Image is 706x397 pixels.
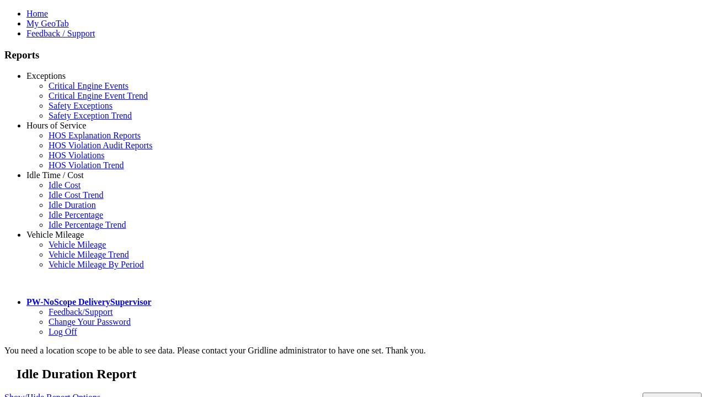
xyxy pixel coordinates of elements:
a: HOS Violation Trend [49,160,124,170]
a: Feedback/Support [49,307,113,316]
a: Idle Percentage Trend [49,220,126,229]
a: My GeoTab [26,19,69,28]
a: Vehicle Mileage Trend [49,250,129,259]
a: Exceptions [26,71,66,81]
a: Hours of Service [26,121,86,130]
a: Critical Engine Events [49,81,129,90]
a: HOS Explanation Reports [49,131,141,140]
a: HOS Violations [49,151,104,160]
a: Safety Exception Trend [49,111,132,120]
a: Idle Cost [49,180,81,190]
a: Change Your Password [49,317,131,326]
a: Idle Percentage [49,210,103,219]
a: Idle Duration [49,200,96,210]
a: Feedback / Support [26,29,95,38]
a: Vehicle Mileage [49,240,106,249]
a: Safety Exceptions [49,101,113,110]
div: You need a location scope to be able to see data. Please contact your Gridline administrator to h... [4,346,702,356]
a: HOS Violation Audit Reports [49,141,153,150]
h3: Reports [4,49,702,61]
a: Critical Engine Event Trend [49,91,148,100]
a: Idle Cost Trend [49,190,104,200]
a: Vehicle Mileage [26,230,84,239]
a: Vehicle Mileage By Period [49,260,144,269]
a: Idle Time / Cost [26,170,84,180]
h2: Idle Duration Report [17,367,702,382]
a: PW-NoScope DeliverySupervisor [26,297,151,307]
a: Home [26,9,48,18]
a: Log Off [49,327,77,336]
